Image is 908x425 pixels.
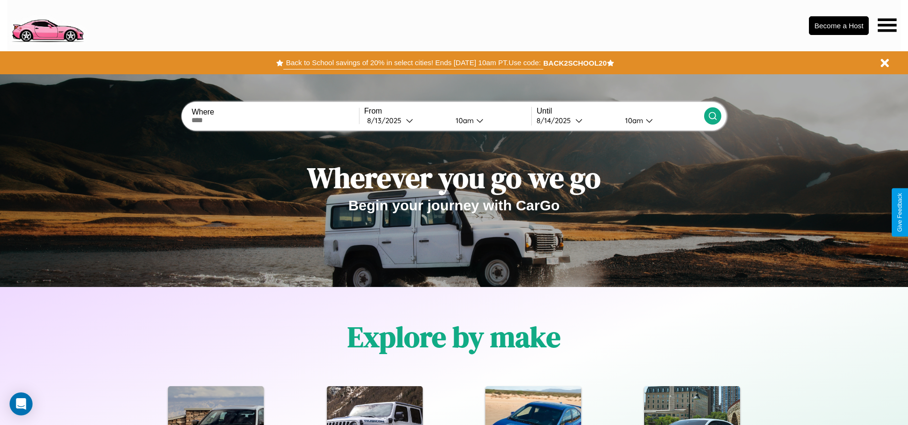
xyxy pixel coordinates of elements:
[283,56,543,69] button: Back to School savings of 20% in select cities! Ends [DATE] 10am PT.Use code:
[897,193,903,232] div: Give Feedback
[7,5,88,45] img: logo
[191,108,359,116] label: Where
[537,116,575,125] div: 8 / 14 / 2025
[448,115,532,126] button: 10am
[451,116,476,125] div: 10am
[367,116,406,125] div: 8 / 13 / 2025
[620,116,646,125] div: 10am
[364,115,448,126] button: 8/13/2025
[348,317,560,356] h1: Explore by make
[809,16,869,35] button: Become a Host
[537,107,704,115] label: Until
[10,392,33,415] div: Open Intercom Messenger
[543,59,607,67] b: BACK2SCHOOL20
[617,115,704,126] button: 10am
[364,107,531,115] label: From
